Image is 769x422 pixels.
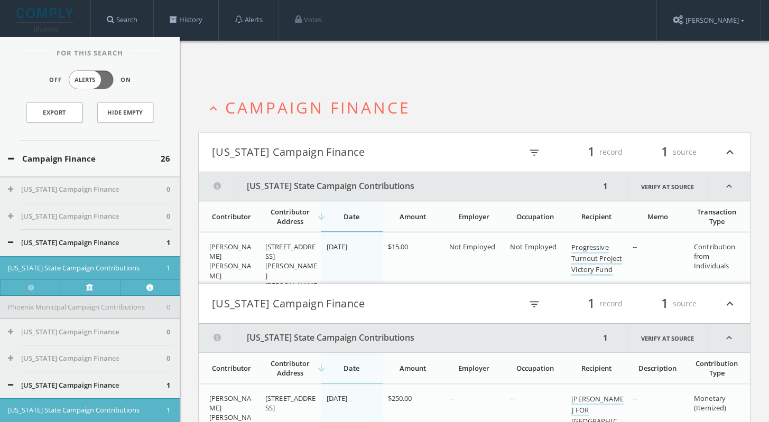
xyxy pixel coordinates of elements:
div: Contributor Address [265,359,315,378]
span: 1 [583,294,599,313]
i: expand_less [723,295,737,313]
span: 1 [166,238,170,248]
a: Verify at source [627,172,708,201]
span: Contribution from Individuals [694,242,736,270]
button: expand_lessCampaign Finance [206,99,751,116]
div: Contributor Address [265,207,315,226]
button: Phoenix Municipal Campaign Contributions [8,302,166,313]
span: -- [633,393,637,403]
span: 26 [161,153,170,165]
span: 0 [166,302,170,313]
span: 0 [166,211,170,222]
a: Verify at source [627,324,708,352]
div: Contribution Type [694,359,739,378]
span: 1 [166,263,170,274]
span: Not Employed [449,242,496,251]
a: Progressive Turnout Project Victory Fund [571,242,622,276]
i: filter_list [529,298,540,310]
i: expand_less [708,172,750,201]
span: 1 [583,143,599,161]
span: -- [449,393,453,403]
div: Contributor [209,363,254,373]
button: [US_STATE] State Campaign Contributions [8,405,166,416]
span: 0 [166,327,170,337]
i: arrow_downward [316,363,327,373]
div: Date [327,363,376,373]
span: 1 [166,405,170,416]
span: For This Search [49,48,131,59]
button: [US_STATE] Campaign Finance [8,184,166,195]
div: 1 [600,172,611,201]
i: expand_less [206,101,220,116]
span: -- [510,393,514,403]
div: Transaction Type [694,207,739,226]
img: illumis [16,8,76,32]
div: Occupation [510,363,560,373]
div: grid [199,232,750,284]
a: Export [26,102,82,123]
button: [US_STATE] Campaign Finance [8,353,166,364]
span: [DATE] [327,242,348,251]
a: Verify at source [60,279,119,295]
button: [US_STATE] Campaign Finance [212,295,475,313]
button: [US_STATE] State Campaign Contributions [199,172,600,201]
button: [US_STATE] Campaign Finance [8,380,166,391]
span: Campaign Finance [225,97,411,118]
i: filter_list [529,147,540,158]
button: [US_STATE] State Campaign Contributions [8,263,166,274]
div: 1 [600,324,611,352]
div: Description [633,363,682,373]
div: Date [327,212,376,221]
button: Hide Empty [97,102,153,123]
span: 1 [656,294,673,313]
span: 1 [166,380,170,391]
div: record [559,295,623,313]
span: Off [49,76,62,85]
button: [US_STATE] State Campaign Contributions [199,324,600,352]
span: 0 [166,184,170,195]
div: record [559,143,623,161]
i: expand_less [708,324,750,352]
button: [US_STATE] Campaign Finance [212,143,475,161]
div: Memo [633,212,682,221]
button: [US_STATE] Campaign Finance [8,238,166,248]
span: Monetary (Itemized) [694,393,726,412]
span: [STREET_ADDRESS] [265,393,316,412]
span: $250.00 [388,393,412,403]
div: Contributor [209,212,254,221]
span: $15.00 [388,242,409,251]
button: [US_STATE] Campaign Finance [8,211,166,222]
div: Amount [388,212,438,221]
span: [DATE] [327,393,348,403]
span: -- [633,242,637,251]
div: source [633,295,697,313]
div: Amount [388,363,438,373]
div: Employer [449,212,499,221]
span: [STREET_ADDRESS][PERSON_NAME][PERSON_NAME] [265,242,318,299]
div: source [633,143,697,161]
i: arrow_downward [316,211,327,222]
span: On [121,76,131,85]
div: Recipient [571,363,621,373]
div: Occupation [510,212,560,221]
div: Recipient [571,212,621,221]
button: Campaign Finance [8,153,161,165]
span: [PERSON_NAME] [PERSON_NAME] [209,242,251,280]
span: 1 [656,143,673,161]
div: Employer [449,363,499,373]
button: [US_STATE] Campaign Finance [8,327,166,337]
span: Not Employed [510,242,557,251]
span: 0 [166,353,170,364]
i: expand_less [723,143,737,161]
